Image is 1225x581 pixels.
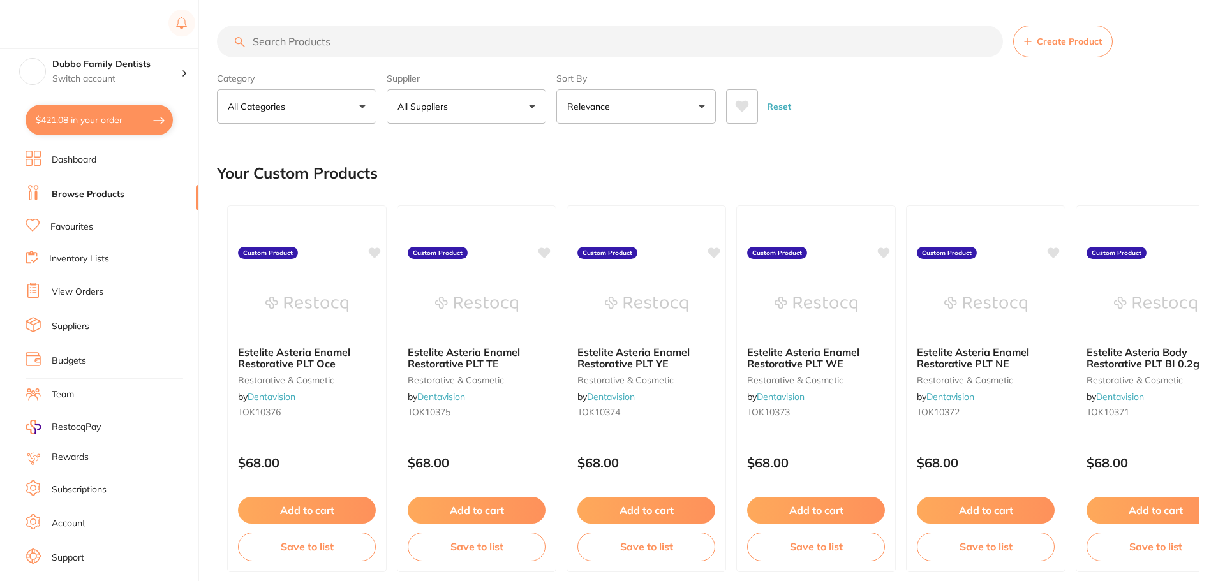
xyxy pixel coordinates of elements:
p: $68.00 [917,455,1055,470]
b: Estelite Asteria Enamel Restorative PLT NE [917,346,1055,370]
span: by [238,391,295,402]
a: Dashboard [52,154,96,166]
a: Suppliers [52,320,89,333]
img: Estelite Asteria Enamel Restorative PLT NE [944,272,1027,336]
button: All Suppliers [387,89,546,124]
b: Estelite Asteria Enamel Restorative PLT YE [577,346,715,370]
small: TOK10375 [408,407,546,417]
label: Custom Product [917,247,977,260]
img: Dubbo Family Dentists [20,59,45,84]
b: Estelite Asteria Enamel Restorative PLT WE [747,346,885,370]
a: Rewards [52,451,89,464]
button: Add to cart [1087,497,1224,524]
a: Team [52,388,74,401]
a: Dentavision [248,391,295,402]
img: Estelite Asteria Enamel Restorative PLT TE [435,272,518,336]
button: Reset [763,89,795,124]
a: Restocq Logo [26,10,107,39]
img: Estelite Asteria Enamel Restorative PLT Oce [265,272,348,336]
button: Save to list [1087,533,1224,561]
small: TOK10372 [917,407,1055,417]
input: Search Products [217,26,1003,57]
img: Estelite Asteria Enamel Restorative PLT YE [605,272,688,336]
a: Account [52,517,85,530]
button: Relevance [556,89,716,124]
button: Create Product [1013,26,1113,57]
small: TOK10376 [238,407,376,417]
small: TOK10374 [577,407,715,417]
button: Add to cart [238,497,376,524]
p: $68.00 [1087,455,1224,470]
a: Dentavision [1096,391,1144,402]
a: Favourites [50,221,93,233]
button: All Categories [217,89,376,124]
button: Add to cart [747,497,885,524]
span: by [917,391,974,402]
a: Support [52,552,84,564]
small: restorative & cosmetic [747,375,885,385]
a: RestocqPay [26,420,101,434]
button: Save to list [917,533,1055,561]
button: Save to list [747,533,885,561]
a: Subscriptions [52,483,107,496]
label: Custom Product [238,247,298,260]
small: TOK10371 [1087,407,1224,417]
small: restorative & cosmetic [577,375,715,385]
a: Dentavision [587,391,635,402]
button: Save to list [408,533,546,561]
button: Add to cart [408,497,546,524]
b: Estelite Asteria Body Restorative PLT BI 0.2g [1087,346,1224,370]
img: Estelite Asteria Enamel Restorative PLT WE [775,272,857,336]
h2: Your Custom Products [217,165,378,182]
a: Dentavision [926,391,974,402]
img: Estelite Asteria Body Restorative PLT BI 0.2g [1114,272,1197,336]
p: $68.00 [238,455,376,470]
label: Custom Product [577,247,637,260]
b: Estelite Asteria Enamel Restorative PLT Oce [238,346,376,370]
span: RestocqPay [52,421,101,434]
small: restorative & cosmetic [408,375,546,385]
img: RestocqPay [26,420,41,434]
p: Switch account [52,73,181,85]
label: Sort By [556,73,716,84]
button: Add to cart [917,497,1055,524]
a: Browse Products [52,188,124,201]
a: Dentavision [417,391,465,402]
p: All Suppliers [397,100,453,113]
label: Custom Product [408,247,468,260]
span: by [747,391,805,402]
h4: Dubbo Family Dentists [52,58,181,71]
button: $421.08 in your order [26,105,173,135]
small: restorative & cosmetic [917,375,1055,385]
p: $68.00 [408,455,546,470]
label: Custom Product [747,247,807,260]
small: TOK10373 [747,407,885,417]
button: Save to list [238,533,376,561]
a: View Orders [52,286,103,298]
b: Estelite Asteria Enamel Restorative PLT TE [408,346,546,370]
button: Add to cart [577,497,715,524]
a: Inventory Lists [49,253,109,265]
img: Restocq Logo [26,17,107,32]
p: $68.00 [577,455,715,470]
label: Custom Product [1087,247,1147,260]
span: Create Product [1037,36,1102,47]
label: Supplier [387,73,546,84]
p: Relevance [567,100,615,113]
small: restorative & cosmetic [238,375,376,385]
label: Category [217,73,376,84]
span: by [408,391,465,402]
a: Budgets [52,355,86,367]
a: Dentavision [757,391,805,402]
span: by [577,391,635,402]
p: All Categories [228,100,290,113]
button: Save to list [577,533,715,561]
p: $68.00 [747,455,885,470]
span: by [1087,391,1144,402]
small: restorative & cosmetic [1087,375,1224,385]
